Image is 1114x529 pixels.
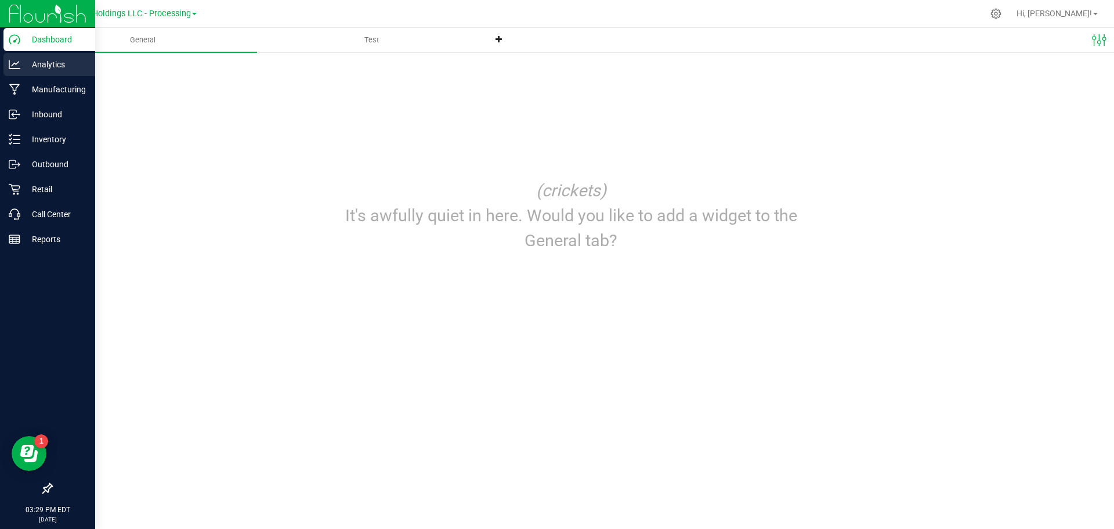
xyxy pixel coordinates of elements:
[9,109,20,120] inline-svg: Inbound
[28,28,257,52] a: General
[9,159,20,170] inline-svg: Outbound
[1017,9,1092,18] span: Hi, [PERSON_NAME]!
[9,134,20,145] inline-svg: Inventory
[321,203,820,253] p: It's awfully quiet in here. Would you like to add a widget to the General tab?
[34,434,48,448] iframe: Resource center unread badge
[20,82,90,96] p: Manufacturing
[9,208,20,220] inline-svg: Call Center
[9,233,20,245] inline-svg: Reports
[20,232,90,246] p: Reports
[349,35,395,45] span: Test
[9,59,20,70] inline-svg: Analytics
[5,505,90,515] p: 03:29 PM EDT
[20,107,90,121] p: Inbound
[12,436,46,471] iframe: Resource center
[20,57,90,71] p: Analytics
[989,8,1003,19] div: Manage settings
[20,33,90,46] p: Dashboard
[9,84,20,95] inline-svg: Manufacturing
[9,34,20,45] inline-svg: Dashboard
[257,28,486,52] a: Test
[114,35,171,45] span: General
[536,181,606,200] i: (crickets)
[20,157,90,171] p: Outbound
[20,207,90,221] p: Call Center
[5,515,90,524] p: [DATE]
[20,182,90,196] p: Retail
[40,9,191,19] span: Riviera Creek Holdings LLC - Processing
[9,183,20,195] inline-svg: Retail
[20,132,90,146] p: Inventory
[486,28,513,52] li: New tab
